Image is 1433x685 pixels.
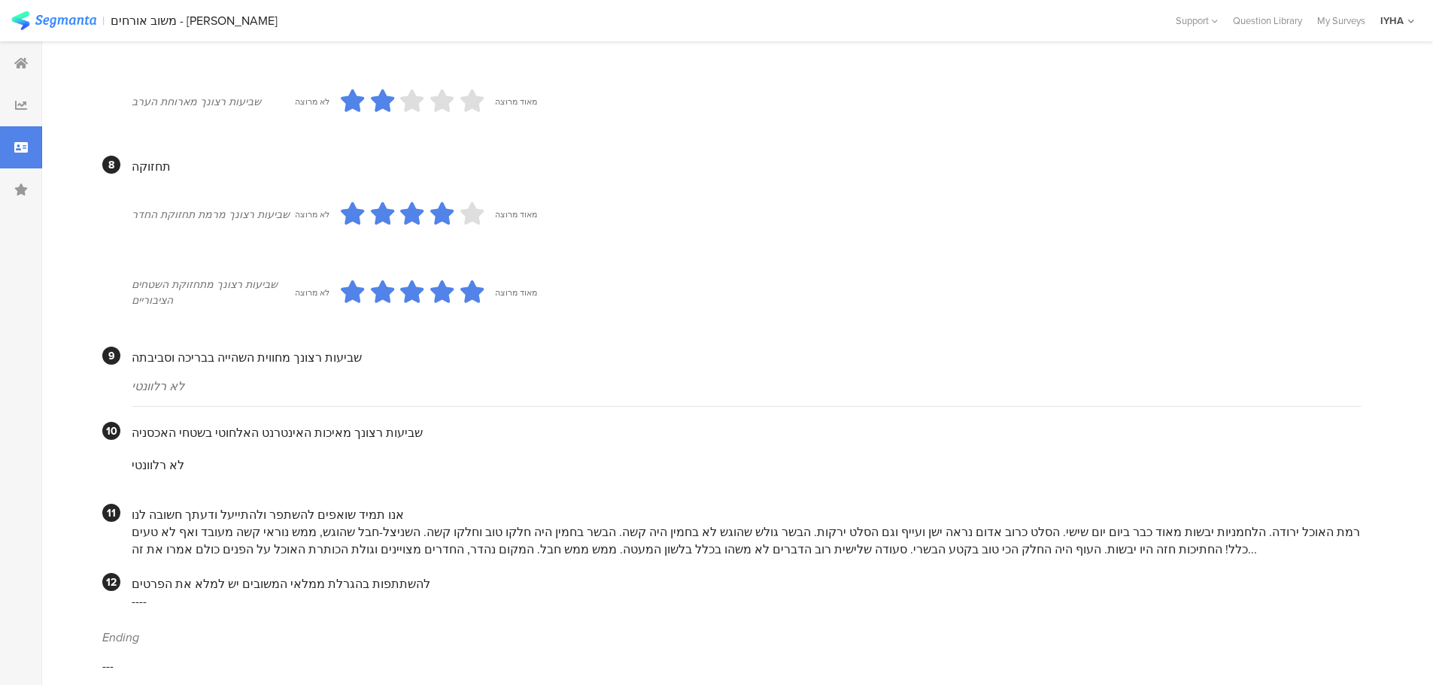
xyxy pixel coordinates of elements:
[132,158,1362,175] div: תחזוקה
[102,12,105,29] div: |
[132,94,295,110] div: שביעות רצונך מארוחת הערב
[132,441,1362,489] section: לא רלוונטי
[1380,14,1404,28] div: IYHA
[111,14,278,28] div: משוב אורחים - [PERSON_NAME]
[295,208,329,220] div: לא מרוצה
[495,208,537,220] div: מאוד מרוצה
[132,523,1362,558] div: רמת האוכל ירודה. הלחמניות יבשות מאוד כבר ביום יום שישי. הסלט כרוב אדום נראה ישן ועייף וגם הסלט יר...
[132,506,1362,523] div: אנו תמיד שואפים להשתפר ולהתייעל ודעתך חשובה לנו
[102,573,120,591] div: 12
[102,504,120,522] div: 11
[102,422,120,440] div: 10
[295,286,329,299] div: לא מרוצה
[102,156,120,174] div: 8
[1225,14,1310,28] a: Question Library
[295,95,329,108] div: לא מרוצה
[132,377,1362,395] div: לא רלוונטי
[102,347,120,365] div: 9
[1176,9,1218,32] div: Support
[1310,14,1373,28] a: My Surveys
[495,95,537,108] div: מאוד מרוצה
[11,11,96,30] img: segmanta logo
[132,593,1362,610] div: ----
[132,575,1362,593] div: להשתתפות בהגרלת ממלאי המשובים יש למלא את הפרטים
[132,277,295,308] div: שביעות רצונך מתחזוקת השטחים הציבוריים
[102,629,1362,646] div: Ending
[132,207,295,223] div: שביעות רצונך מרמת תחזוקת החדר
[132,349,1362,366] div: שביעות רצונך מחווית השהייה בבריכה וסביבתה
[132,424,1362,441] div: שביעות רצונך מאיכות האינטרנט האלחוטי בשטחי האכסניה
[102,657,1362,674] div: ---
[495,286,537,299] div: מאוד מרוצה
